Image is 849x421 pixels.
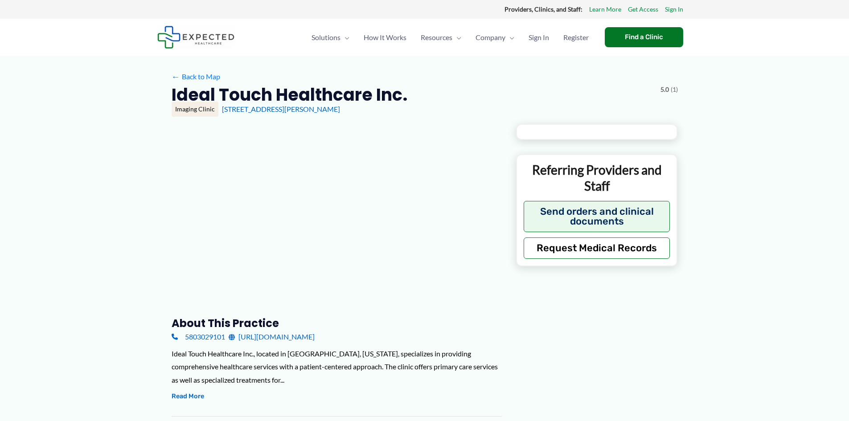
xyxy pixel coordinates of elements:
button: Send orders and clinical documents [524,201,670,232]
a: Get Access [628,4,658,15]
span: Menu Toggle [340,22,349,53]
div: Ideal Touch Healthcare Inc., located in [GEOGRAPHIC_DATA], [US_STATE], specializes in providing c... [172,347,502,387]
span: Resources [421,22,452,53]
h3: About this practice [172,316,502,330]
span: Solutions [312,22,340,53]
span: How It Works [364,22,406,53]
a: [STREET_ADDRESS][PERSON_NAME] [222,105,340,113]
a: Sign In [665,4,683,15]
strong: Providers, Clinics, and Staff: [504,5,582,13]
img: Expected Healthcare Logo - side, dark font, small [157,26,234,49]
a: Learn More [589,4,621,15]
span: ← [172,72,180,81]
button: Read More [172,391,204,402]
a: Find a Clinic [605,27,683,47]
a: Sign In [521,22,556,53]
span: Menu Toggle [505,22,514,53]
button: Request Medical Records [524,237,670,259]
p: Referring Providers and Staff [524,162,670,194]
a: How It Works [357,22,414,53]
span: (1) [671,84,678,95]
span: 5.0 [660,84,669,95]
nav: Primary Site Navigation [304,22,596,53]
span: Menu Toggle [452,22,461,53]
a: SolutionsMenu Toggle [304,22,357,53]
a: ←Back to Map [172,70,220,83]
a: ResourcesMenu Toggle [414,22,468,53]
a: CompanyMenu Toggle [468,22,521,53]
a: 5803029101 [172,330,225,343]
span: Sign In [529,22,549,53]
div: Imaging Clinic [172,102,218,117]
h2: Ideal Touch Healthcare Inc. [172,84,407,106]
a: [URL][DOMAIN_NAME] [229,330,315,343]
span: Company [476,22,505,53]
a: Register [556,22,596,53]
span: Register [563,22,589,53]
